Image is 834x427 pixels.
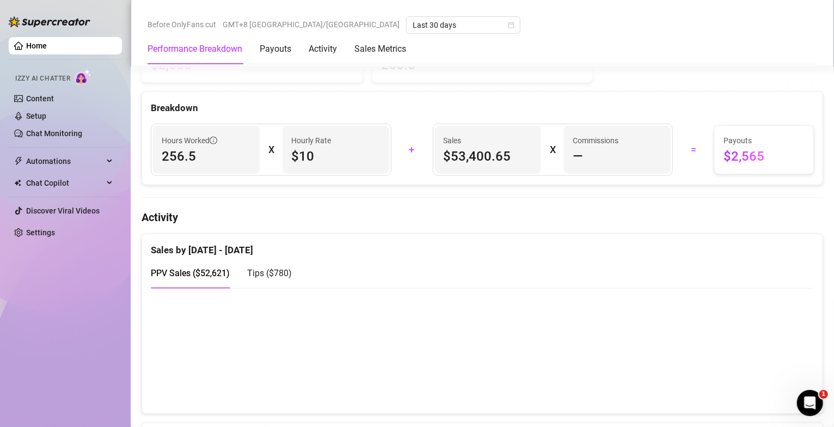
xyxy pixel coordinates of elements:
span: Chat Copilot [26,174,103,192]
a: Discover Viral Videos [26,206,100,215]
span: 256.5 [162,148,251,165]
span: calendar [508,22,514,28]
span: PPV Sales ( $52,621 ) [151,268,230,278]
div: + [398,141,426,158]
span: Tips ( $780 ) [247,268,292,278]
span: $2,565 [723,148,805,165]
span: Automations [26,152,103,170]
span: — [573,148,583,165]
span: thunderbolt [14,157,23,166]
h4: Activity [142,210,823,225]
span: Last 30 days [413,17,514,33]
span: info-circle [210,137,217,144]
div: Payouts [260,42,291,56]
span: $53,400.65 [444,148,533,165]
div: Performance Breakdown [148,42,242,56]
img: Chat Copilot [14,179,21,187]
div: Sales Metrics [354,42,406,56]
div: X [268,141,274,158]
a: Chat Monitoring [26,129,82,138]
span: Before OnlyFans cut [148,16,216,33]
span: Hours Worked [162,135,217,147]
img: AI Chatter [75,69,91,85]
div: Breakdown [151,101,814,115]
a: Content [26,94,54,103]
article: Commissions [573,135,618,147]
iframe: Intercom live chat [797,390,823,416]
div: X [550,141,555,158]
div: Activity [309,42,337,56]
span: 1 [819,390,828,399]
a: Home [26,41,47,50]
div: Sales by [DATE] - [DATE] [151,234,814,258]
span: GMT+8 [GEOGRAPHIC_DATA]/[GEOGRAPHIC_DATA] [223,16,400,33]
article: Hourly Rate [291,135,331,147]
span: Izzy AI Chatter [15,74,70,84]
span: Sales [444,135,533,147]
a: Settings [26,228,55,237]
span: Payouts [723,135,805,147]
a: Setup [26,112,46,120]
img: logo-BBDzfeDw.svg [9,16,90,27]
div: = [679,141,708,158]
span: $10 [291,148,381,165]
